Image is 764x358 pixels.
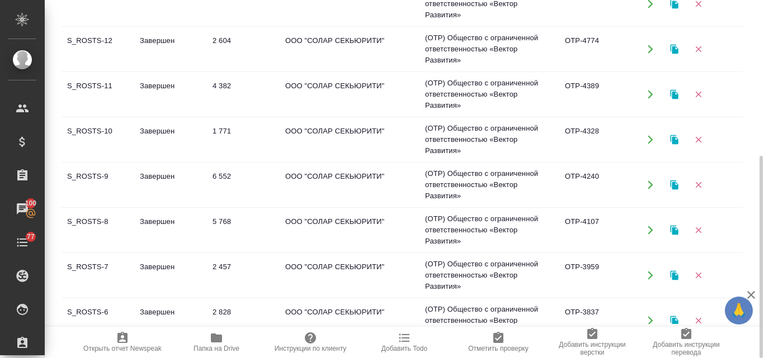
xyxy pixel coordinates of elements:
[275,345,347,352] span: Инструкции по клиенту
[62,211,134,250] td: S_ROSTS-8
[639,128,662,151] button: Открыть
[663,264,686,287] button: Клонировать
[687,83,710,106] button: Удалить
[20,231,41,242] span: 77
[207,120,280,159] td: 1 771
[419,163,559,207] td: (OTP) Общество с ограниченной ответственностью «Вектор Развития»
[419,117,559,162] td: (OTP) Общество с ограниченной ответственностью «Вектор Развития»
[134,211,207,250] td: Завершен
[687,219,710,242] button: Удалить
[62,256,134,295] td: S_ROSTS-7
[18,198,44,209] span: 100
[207,75,280,114] td: 4 382
[419,253,559,298] td: (OTP) Общество с ограниченной ответственностью «Вектор Развития»
[687,128,710,151] button: Удалить
[134,165,207,204] td: Завершен
[468,345,528,352] span: Отметить проверку
[639,219,662,242] button: Открыть
[687,264,710,287] button: Удалить
[559,120,632,159] td: OTP-4328
[663,128,686,151] button: Клонировать
[559,211,632,250] td: OTP-4107
[559,256,632,295] td: OTP-3959
[280,301,419,340] td: ООО "СОЛАР СЕКЬЮРИТИ"
[687,309,710,332] button: Удалить
[639,174,662,197] button: Открыть
[663,174,686,197] button: Клонировать
[639,83,662,106] button: Открыть
[451,327,545,358] button: Отметить проверку
[419,27,559,71] td: (OTP) Общество с ограниченной ответственностью «Вектор Развития»
[207,165,280,204] td: 6 552
[280,165,419,204] td: ООО "СОЛАР СЕКЬЮРИТИ"
[62,75,134,114] td: S_ROSTS-11
[62,301,134,340] td: S_ROSTS-6
[663,219,686,242] button: Клонировать
[83,345,162,352] span: Открыть отчет Newspeak
[280,120,419,159] td: ООО "СОЛАР СЕКЬЮРИТИ"
[639,264,662,287] button: Открыть
[559,165,632,204] td: OTP-4240
[639,327,733,358] button: Добавить инструкции перевода
[134,75,207,114] td: Завершен
[687,38,710,61] button: Удалить
[545,327,639,358] button: Добавить инструкции верстки
[134,256,207,295] td: Завершен
[725,297,753,324] button: 🙏
[381,345,427,352] span: Добавить Todo
[62,165,134,204] td: S_ROSTS-9
[207,301,280,340] td: 2 828
[76,327,169,358] button: Открыть отчет Newspeak
[646,341,727,356] span: Добавить инструкции перевода
[559,30,632,69] td: OTP-4774
[134,120,207,159] td: Завершен
[207,30,280,69] td: 2 604
[207,256,280,295] td: 2 457
[134,301,207,340] td: Завершен
[663,309,686,332] button: Клонировать
[559,301,632,340] td: OTP-3837
[663,38,686,61] button: Клонировать
[639,309,662,332] button: Открыть
[134,30,207,69] td: Завершен
[194,345,239,352] span: Папка на Drive
[280,256,419,295] td: ООО "СОЛАР СЕКЬЮРИТИ"
[280,30,419,69] td: ООО "СОЛАР СЕКЬЮРИТИ"
[552,341,633,356] span: Добавить инструкции верстки
[639,38,662,61] button: Открыть
[559,75,632,114] td: OTP-4389
[419,72,559,117] td: (OTP) Общество с ограниченной ответственностью «Вектор Развития»
[419,208,559,252] td: (OTP) Общество с ограниченной ответственностью «Вектор Развития»
[729,299,748,322] span: 🙏
[3,228,42,256] a: 77
[169,327,263,358] button: Папка на Drive
[3,195,42,223] a: 100
[207,211,280,250] td: 5 768
[62,30,134,69] td: S_ROSTS-12
[62,120,134,159] td: S_ROSTS-10
[280,75,419,114] td: ООО "СОЛАР СЕКЬЮРИТИ"
[663,83,686,106] button: Клонировать
[419,298,559,343] td: (OTP) Общество с ограниченной ответственностью «Вектор Развития»
[280,211,419,250] td: ООО "СОЛАР СЕКЬЮРИТИ"
[357,327,451,358] button: Добавить Todo
[687,174,710,197] button: Удалить
[263,327,357,358] button: Инструкции по клиенту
